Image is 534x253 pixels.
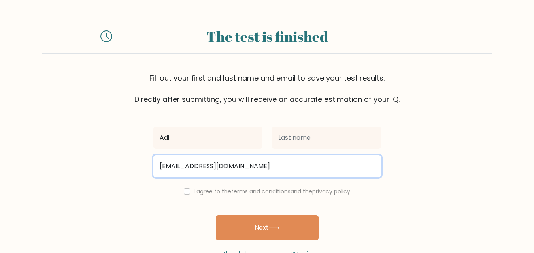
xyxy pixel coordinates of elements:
[312,187,350,195] a: privacy policy
[42,73,492,105] div: Fill out your first and last name and email to save your test results. Directly after submitting,...
[153,155,381,177] input: Email
[122,26,413,47] div: The test is finished
[194,187,350,195] label: I agree to the and the
[272,127,381,149] input: Last name
[153,127,262,149] input: First name
[216,215,319,240] button: Next
[231,187,291,195] a: terms and conditions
